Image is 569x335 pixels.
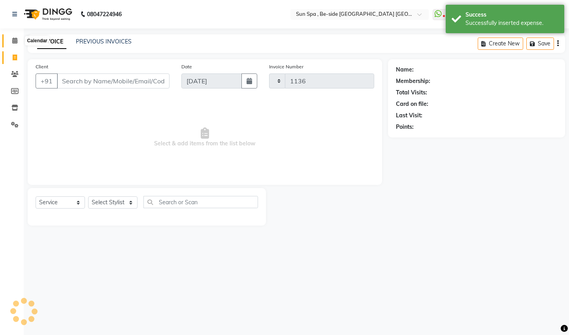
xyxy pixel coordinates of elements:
[36,63,48,70] label: Client
[526,38,554,50] button: Save
[269,63,303,70] label: Invoice Number
[396,66,414,74] div: Name:
[396,77,430,85] div: Membership:
[87,3,122,25] b: 08047224946
[396,123,414,131] div: Points:
[465,11,558,19] div: Success
[396,100,428,108] div: Card on file:
[57,73,170,88] input: Search by Name/Mobile/Email/Code
[396,111,422,120] div: Last Visit:
[36,73,58,88] button: +91
[478,38,523,50] button: Create New
[396,88,427,97] div: Total Visits:
[76,38,132,45] a: PREVIOUS INVOICES
[181,63,192,70] label: Date
[25,36,49,45] div: Calendar
[465,19,558,27] div: Successfully inserted expense.
[20,3,74,25] img: logo
[36,98,374,177] span: Select & add items from the list below
[143,196,258,208] input: Search or Scan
